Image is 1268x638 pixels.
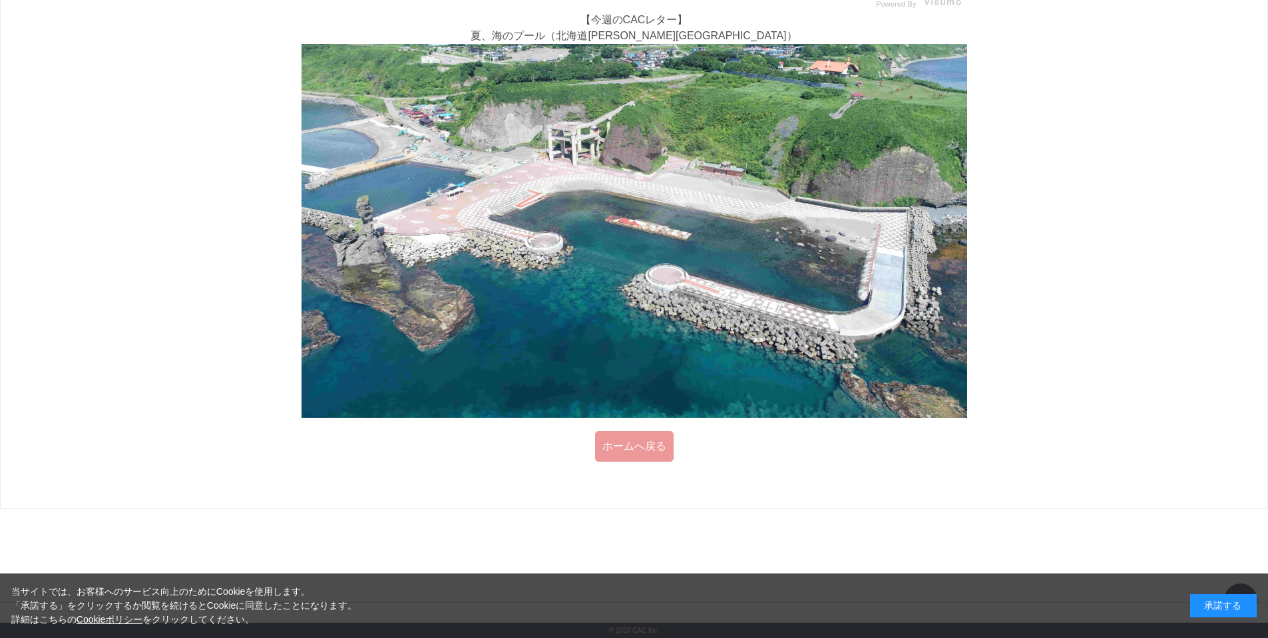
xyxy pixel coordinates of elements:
a: ホームへ戻る [595,431,674,462]
img: hokkaido [302,44,967,418]
a: Cookieポリシー [77,614,143,625]
div: 承諾する [1190,594,1257,617]
div: 当サイトでは、お客様へのサービス向上のためにCookieを使用します。 「承諾する」をクリックするか閲覧を続けるとCookieに同意したことになります。 詳細はこちらの をクリックしてください。 [11,585,357,627]
p: 【今週のCACレター】 夏、海のプール（北海道[PERSON_NAME][GEOGRAPHIC_DATA]） [302,12,967,44]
